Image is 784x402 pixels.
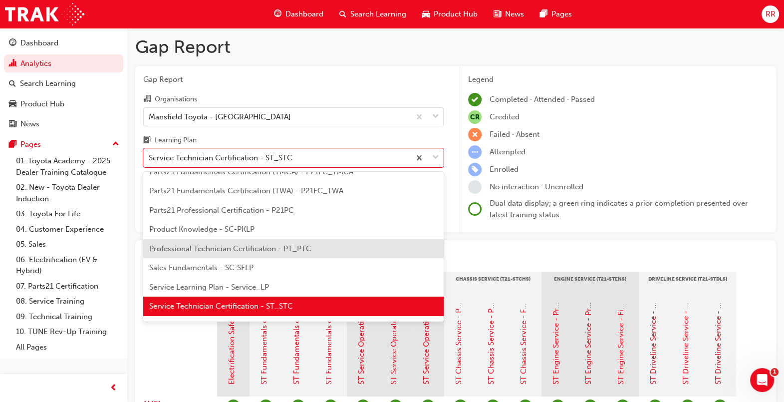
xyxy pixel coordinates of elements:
[143,74,444,85] span: Gap Report
[149,302,293,311] span: Service Technician Certification - ST_STC
[9,120,16,129] span: news-icon
[414,4,486,24] a: car-iconProduct Hub
[432,151,439,164] span: down-icon
[639,272,736,297] div: Driveline Service (T21-STDLS)
[149,244,311,253] span: Professional Technician Certification - PT_PTC
[422,8,430,20] span: car-icon
[454,281,463,385] a: ST Chassis Service - Pre-Read
[149,206,294,215] span: Parts21 Professional Certification - P21PC
[20,78,76,89] div: Search Learning
[468,163,482,176] span: learningRecordVerb_ENROLL-icon
[540,8,547,20] span: pages-icon
[649,276,658,385] a: ST Driveline Service - Pre-Read
[149,111,291,122] div: Mansfield Toyota - [GEOGRAPHIC_DATA]
[12,324,123,340] a: 10. TUNE Rev-Up Training
[532,4,580,24] a: pages-iconPages
[490,182,583,191] span: No interaction · Unenrolled
[20,139,41,150] div: Pages
[143,95,151,104] span: organisation-icon
[750,368,774,392] iframe: Intercom live chat
[155,135,197,145] div: Learning Plan
[490,147,525,156] span: Attempted
[227,286,236,385] a: Electrification Safety Module
[155,94,197,104] div: Organisations
[149,283,269,292] span: Service Learning Plan - Service_LP
[12,237,123,252] a: 05. Sales
[4,34,123,52] a: Dashboard
[20,37,58,49] div: Dashboard
[486,4,532,24] a: news-iconNews
[12,222,123,237] a: 04. Customer Experience
[12,252,123,279] a: 06. Electrification (EV & Hybrid)
[551,8,572,20] span: Pages
[12,340,123,355] a: All Pages
[20,118,39,130] div: News
[762,5,779,23] button: RR
[4,95,123,113] a: Product Hub
[9,140,16,149] span: pages-icon
[149,321,314,330] span: Skills & Development *coming soon* - SC-SDLP
[149,186,343,195] span: Parts21 Fundamentals Certification (TWA) - P21FC_TWA
[266,4,331,24] a: guage-iconDashboard
[4,74,123,93] a: Search Learning
[12,279,123,294] a: 07. Parts21 Certification
[519,254,528,385] a: ST Chassis Service - Final Assessment
[468,128,482,141] span: learningRecordVerb_FAIL-icon
[9,39,16,48] span: guage-icon
[12,309,123,325] a: 09. Technical Training
[487,231,496,385] a: ST Chassis Service - Pre-Course Assessment
[432,110,439,123] span: down-icon
[12,153,123,180] a: 01. Toyota Academy - 2025 Dealer Training Catalogue
[714,250,723,385] a: ST Driveline Service - Final Assessment
[765,8,775,20] span: RR
[112,138,119,151] span: up-icon
[274,8,281,20] span: guage-icon
[149,263,254,272] span: Sales Fundamentals - SC-SFLP
[444,272,541,297] div: Chassis Service (T21-STCHS)
[331,4,414,24] a: search-iconSearch Learning
[149,167,353,176] span: Parts21 Fundamentals Certification (TMCA) - P21FC_TMCA
[135,36,776,58] h1: Gap Report
[149,152,292,164] div: Service Technician Certification - ST_STC
[771,368,779,376] span: 1
[12,180,123,206] a: 02. New - Toyota Dealer Induction
[4,135,123,154] button: Pages
[149,225,255,234] span: Product Knowledge - SC-PKLP
[110,382,117,395] span: prev-icon
[490,165,519,174] span: Enrolled
[505,8,524,20] span: News
[20,98,64,110] div: Product Hub
[468,180,482,194] span: learningRecordVerb_NONE-icon
[434,8,478,20] span: Product Hub
[541,272,639,297] div: Engine Service (T21-STENS)
[9,100,16,109] span: car-icon
[551,283,560,385] a: ST Engine Service - Pre-Read
[490,112,520,121] span: Credited
[350,8,406,20] span: Search Learning
[490,199,748,219] span: Dual data display; a green ring indicates a prior completion presented over latest training status.
[490,130,539,139] span: Failed · Absent
[468,110,482,124] span: null-icon
[9,59,16,68] span: chart-icon
[4,115,123,133] a: News
[584,233,593,385] a: ST Engine Service - Pre-Course Assessment
[12,206,123,222] a: 03. Toyota For Life
[339,8,346,20] span: search-icon
[616,257,625,385] a: ST Engine Service - Final Assessment
[285,8,323,20] span: Dashboard
[468,74,768,85] div: Legend
[357,269,366,385] a: ST Service Operations - Pre-Read
[468,93,482,106] span: learningRecordVerb_COMPLETE-icon
[4,32,123,135] button: DashboardAnalyticsSearch LearningProduct HubNews
[4,54,123,73] a: Analytics
[490,95,595,104] span: Completed · Attended · Passed
[5,3,84,25] img: Trak
[9,79,16,88] span: search-icon
[468,145,482,159] span: learningRecordVerb_ATTEMPT-icon
[143,136,151,145] span: learningplan-icon
[12,294,123,309] a: 08. Service Training
[681,226,690,385] a: ST Driveline Service - Pre-Course Assessment
[494,8,501,20] span: news-icon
